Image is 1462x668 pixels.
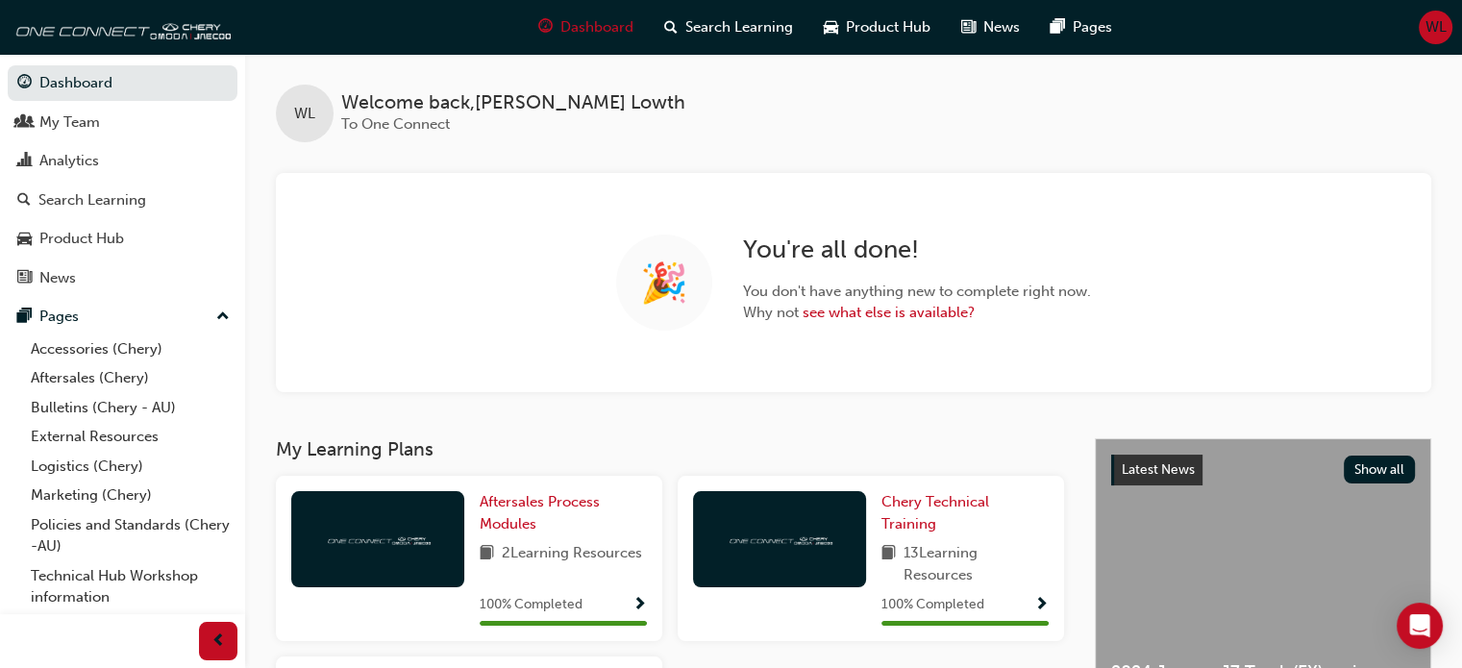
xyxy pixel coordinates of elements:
[8,143,237,179] a: Analytics
[23,393,237,423] a: Bulletins (Chery - AU)
[1111,455,1415,485] a: Latest NewsShow all
[743,281,1091,303] span: You don't have anything new to complete right now.
[480,491,647,534] a: Aftersales Process Modules
[1344,456,1416,483] button: Show all
[946,8,1035,47] a: news-iconNews
[1034,593,1049,617] button: Show Progress
[881,493,989,532] span: Chery Technical Training
[480,493,600,532] span: Aftersales Process Modules
[632,593,647,617] button: Show Progress
[23,452,237,482] a: Logistics (Chery)
[640,272,688,294] span: 🎉
[1397,603,1443,649] div: Open Intercom Messenger
[8,299,237,334] button: Pages
[538,15,553,39] span: guage-icon
[294,103,315,125] span: WL
[560,16,633,38] span: Dashboard
[216,305,230,330] span: up-icon
[39,267,76,289] div: News
[881,542,896,585] span: book-icon
[17,231,32,248] span: car-icon
[480,594,582,616] span: 100 % Completed
[1122,461,1195,478] span: Latest News
[23,510,237,561] a: Policies and Standards (Chery -AU)
[8,65,237,101] a: Dashboard
[1034,597,1049,614] span: Show Progress
[17,192,31,210] span: search-icon
[8,221,237,257] a: Product Hub
[480,542,494,566] span: book-icon
[1425,16,1447,38] span: WL
[649,8,808,47] a: search-iconSearch Learning
[808,8,946,47] a: car-iconProduct Hub
[39,306,79,328] div: Pages
[23,422,237,452] a: External Resources
[17,114,32,132] span: people-icon
[1035,8,1127,47] a: pages-iconPages
[39,150,99,172] div: Analytics
[38,189,146,211] div: Search Learning
[523,8,649,47] a: guage-iconDashboard
[685,16,793,38] span: Search Learning
[961,15,976,39] span: news-icon
[23,334,237,364] a: Accessories (Chery)
[10,8,231,46] img: oneconnect
[904,542,1049,585] span: 13 Learning Resources
[325,530,431,548] img: oneconnect
[23,363,237,393] a: Aftersales (Chery)
[23,481,237,510] a: Marketing (Chery)
[824,15,838,39] span: car-icon
[23,561,237,612] a: Technical Hub Workshop information
[17,153,32,170] span: chart-icon
[502,542,642,566] span: 2 Learning Resources
[211,630,226,654] span: prev-icon
[983,16,1020,38] span: News
[1051,15,1065,39] span: pages-icon
[8,62,237,299] button: DashboardMy TeamAnalyticsSearch LearningProduct HubNews
[803,304,975,321] a: see what else is available?
[743,235,1091,265] h2: You're all done!
[39,111,100,134] div: My Team
[8,260,237,296] a: News
[727,530,832,548] img: oneconnect
[8,183,237,218] a: Search Learning
[23,612,237,642] a: All Pages
[17,75,32,92] span: guage-icon
[846,16,930,38] span: Product Hub
[276,438,1064,460] h3: My Learning Plans
[8,105,237,140] a: My Team
[39,228,124,250] div: Product Hub
[664,15,678,39] span: search-icon
[17,270,32,287] span: news-icon
[881,594,984,616] span: 100 % Completed
[632,597,647,614] span: Show Progress
[881,491,1049,534] a: Chery Technical Training
[341,115,450,133] span: To One Connect
[743,302,1091,324] span: Why not
[341,92,685,114] span: Welcome back , [PERSON_NAME] Lowth
[1073,16,1112,38] span: Pages
[1419,11,1452,44] button: WL
[17,309,32,326] span: pages-icon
